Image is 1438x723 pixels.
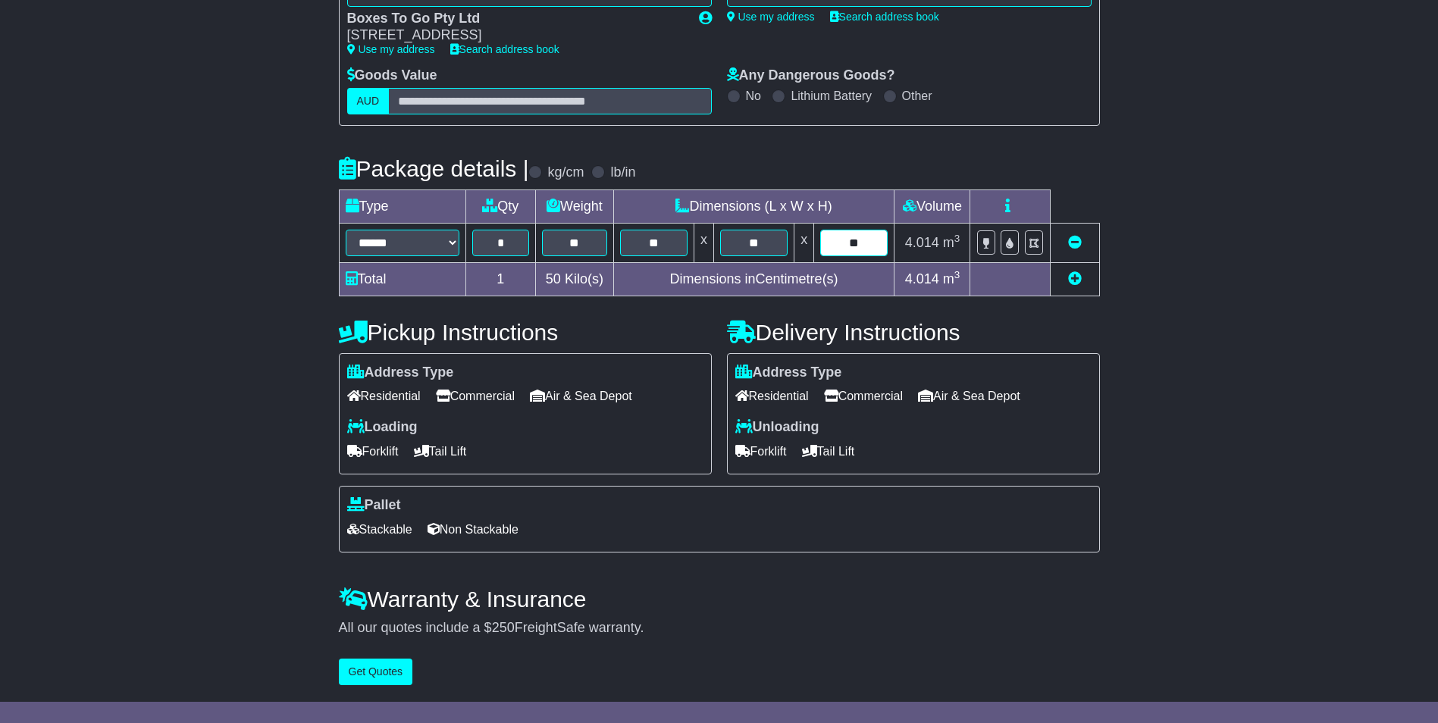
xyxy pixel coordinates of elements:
span: Commercial [824,384,903,408]
td: Dimensions (L x W x H) [613,189,894,223]
label: kg/cm [547,164,584,181]
span: Residential [347,384,421,408]
sup: 3 [954,269,960,280]
label: Any Dangerous Goods? [727,67,895,84]
label: Goods Value [347,67,437,84]
span: Residential [735,384,809,408]
span: Commercial [436,384,515,408]
span: Stackable [347,518,412,541]
sup: 3 [954,233,960,244]
td: Total [339,262,465,296]
label: AUD [347,88,390,114]
span: m [943,235,960,250]
td: 1 [465,262,536,296]
button: Get Quotes [339,659,413,685]
span: Tail Lift [414,440,467,463]
a: Remove this item [1068,235,1082,250]
label: Unloading [735,419,819,436]
span: m [943,271,960,286]
label: Address Type [735,365,842,381]
td: Type [339,189,465,223]
div: Boxes To Go Pty Ltd [347,11,684,27]
span: 50 [546,271,561,286]
td: Volume [894,189,970,223]
label: Pallet [347,497,401,514]
span: 250 [492,620,515,635]
a: Search address book [450,43,559,55]
td: Kilo(s) [536,262,614,296]
h4: Pickup Instructions [339,320,712,345]
label: Loading [347,419,418,436]
h4: Package details | [339,156,529,181]
h4: Warranty & Insurance [339,587,1100,612]
label: Address Type [347,365,454,381]
td: Weight [536,189,614,223]
label: Other [902,89,932,103]
td: Dimensions in Centimetre(s) [613,262,894,296]
span: 4.014 [905,235,939,250]
label: No [746,89,761,103]
td: x [794,223,814,262]
label: Lithium Battery [791,89,872,103]
span: Non Stackable [428,518,518,541]
a: Search address book [830,11,939,23]
td: x [694,223,713,262]
a: Use my address [347,43,435,55]
span: Tail Lift [802,440,855,463]
h4: Delivery Instructions [727,320,1100,345]
div: All our quotes include a $ FreightSafe warranty. [339,620,1100,637]
span: Forklift [347,440,399,463]
span: Air & Sea Depot [530,384,632,408]
span: Forklift [735,440,787,463]
div: [STREET_ADDRESS] [347,27,684,44]
label: lb/in [610,164,635,181]
span: Air & Sea Depot [918,384,1020,408]
td: Qty [465,189,536,223]
a: Add new item [1068,271,1082,286]
span: 4.014 [905,271,939,286]
a: Use my address [727,11,815,23]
